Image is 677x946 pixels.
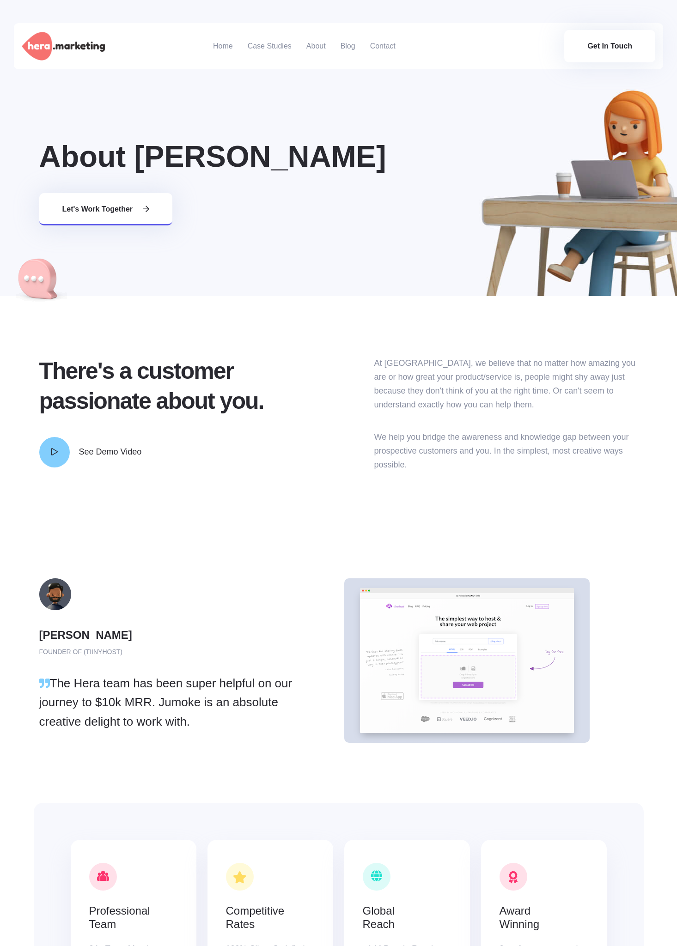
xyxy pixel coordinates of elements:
a: Home [213,23,233,69]
a: [PERSON_NAME] [39,629,132,641]
a: ProfessionalTeam [89,904,150,930]
span: Founder of (TiinyHost) [39,648,122,655]
p: At [GEOGRAPHIC_DATA], we believe that no matter how amazing you are or how great your product/ser... [374,356,638,423]
p: The Hera team has been super helpful on our journey to $10k MRR. Jumoke is an absolute creative d... [39,674,312,732]
a: About [306,23,326,69]
a: AwardWinning [500,904,540,930]
p: We help you bridge the awareness and knowledge gap between your prospective customers and you. In... [374,430,638,472]
a: There's a customer passionate about you. [39,358,264,414]
a: Get In Touch [564,30,655,62]
a: Let's work together [39,193,172,225]
a: Case Studies [248,23,292,69]
span: See Demo Video [79,447,142,456]
a: GlobalReach [363,904,395,930]
a: Blog [341,23,355,69]
a: CompetitiveRates [226,904,285,930]
h3: About [PERSON_NAME] [39,139,638,175]
a: Contact [370,23,396,69]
